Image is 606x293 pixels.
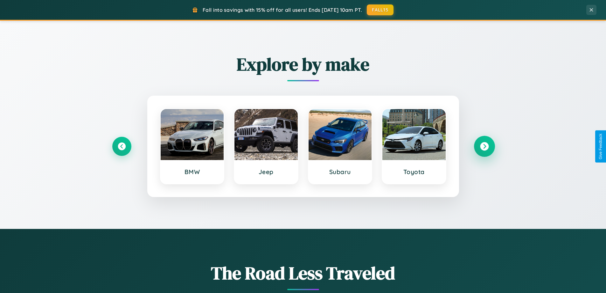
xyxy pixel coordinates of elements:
[598,134,603,159] div: Give Feedback
[241,168,291,176] h3: Jeep
[112,52,494,77] h2: Explore by make
[112,261,494,285] h1: The Road Less Traveled
[389,168,439,176] h3: Toyota
[203,7,362,13] span: Fall into savings with 15% off for all users! Ends [DATE] 10am PT.
[315,168,366,176] h3: Subaru
[167,168,218,176] h3: BMW
[367,4,394,15] button: FALL15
